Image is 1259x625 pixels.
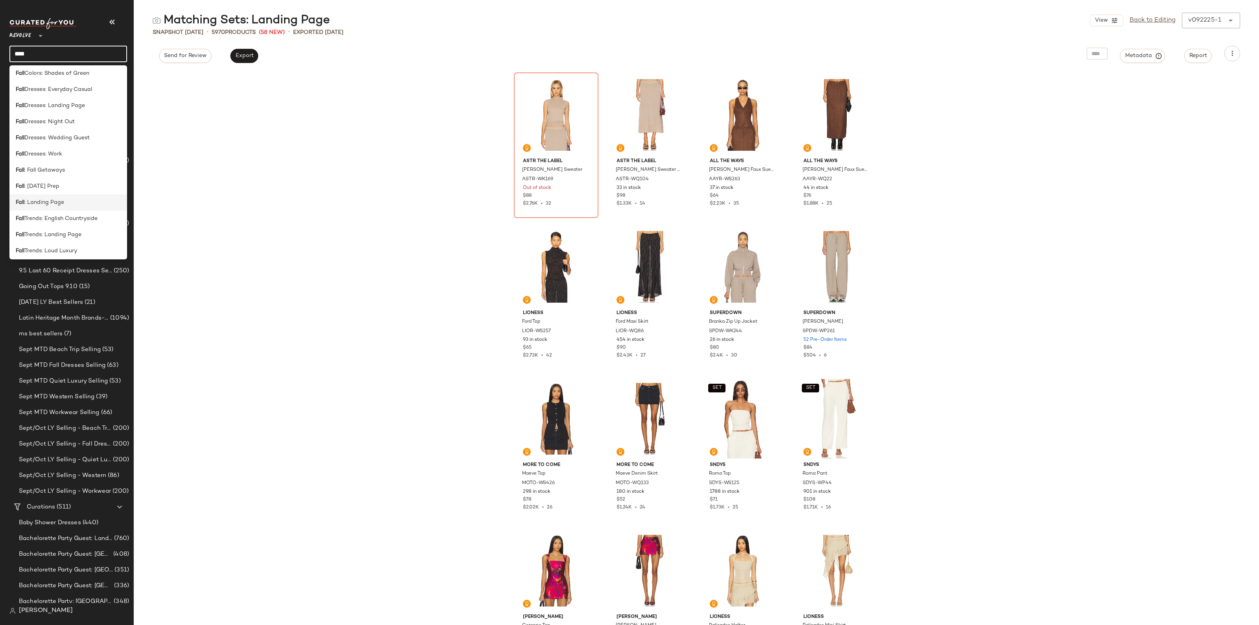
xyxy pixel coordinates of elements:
[617,505,632,510] span: $1.24K
[547,505,552,510] span: 26
[710,158,776,165] span: ALL THE WAYS
[16,198,24,207] b: Fall
[19,518,81,527] span: Baby Shower Dresses
[803,318,843,325] span: [PERSON_NAME]
[111,440,129,449] span: (200)
[288,28,290,37] span: •
[703,379,783,459] img: SDYS-WS125_V1.jpg
[19,408,100,417] span: Sept MTD Workwear Selling
[725,505,733,510] span: •
[538,201,546,206] span: •
[78,282,90,291] span: (15)
[610,75,689,155] img: ASTR-WQ104_V1.jpg
[19,487,111,496] span: Sept/Oct LY Selling - Workwear
[632,201,640,206] span: •
[113,534,129,543] span: (760)
[24,214,98,223] span: Trends: English Countryside
[711,298,716,302] img: svg%3e
[797,379,876,459] img: SDYS-WP44_V1.jpg
[19,440,111,449] span: Sept/Oct LY Selling - Fall Dresses
[24,166,65,174] span: : Fall Getaways
[803,344,812,351] span: $84
[108,377,121,386] span: (53)
[153,13,330,28] div: Matching Sets: Landing Page
[9,18,76,29] img: cfy_white_logo.C9jOOHJF.svg
[212,30,225,35] span: 5970
[212,28,256,37] div: Products
[112,597,129,606] span: (348)
[24,118,75,126] span: Dresses: Night Out
[618,146,623,150] img: svg%3e
[819,201,827,206] span: •
[517,227,596,307] img: LIOR-WS257_V1.jpg
[802,384,819,392] button: SET
[259,28,285,37] span: (58 New)
[703,531,783,610] img: LIOR-WS152_V1.jpg
[19,282,78,291] span: Going Out Tops 9.10
[710,192,719,200] span: $64
[83,298,95,307] span: (21)
[55,503,71,512] span: (511)
[616,480,649,487] span: MOTO-WQ133
[16,247,24,255] b: Fall
[16,85,24,94] b: Fall
[710,505,725,510] span: $1.73K
[1189,53,1207,59] span: Report
[803,185,829,192] span: 44 in stock
[19,581,113,590] span: Bachelorette Party Guest: [GEOGRAPHIC_DATA]
[524,146,529,150] img: svg%3e
[723,353,731,358] span: •
[24,134,90,142] span: Dresses: Wedding Guest
[94,392,107,401] span: (39)
[523,185,551,192] span: Out of stock
[709,318,757,325] span: Branka Zip Up Jacket
[517,531,596,610] img: AMAN-WS1125_V1.jpg
[24,182,59,190] span: : [DATE] Prep
[19,377,108,386] span: Sept MTD Quiet Luxury Selling
[617,158,683,165] span: ASTR the Label
[803,462,870,469] span: SNDYS
[617,201,632,206] span: $1.33K
[710,462,776,469] span: SNDYS
[19,606,73,616] span: [PERSON_NAME]
[710,337,734,344] span: 26 in stock
[19,266,112,276] span: 9.5 Last 60 Receipt Dresses Selling
[16,214,24,223] b: Fall
[803,505,818,510] span: $1.71K
[522,176,553,183] span: ASTR-WK169
[524,298,529,302] img: svg%3e
[616,318,648,325] span: Ford Maxi Skirt
[164,53,207,59] span: Send for Review
[101,345,114,354] span: (53)
[19,361,105,370] span: Sept MTD Fall Dresses Selling
[105,361,118,370] span: (63)
[610,227,689,307] img: LIOR-WQ86_V1.jpg
[709,470,731,477] span: Roma Top
[538,353,546,358] span: •
[703,227,783,307] img: SPDW-WK244_V1.jpg
[27,503,55,512] span: Curations
[19,550,112,559] span: Bachelorette Party Guest: [GEOGRAPHIC_DATA]
[711,449,716,454] img: svg%3e
[1094,17,1108,24] span: View
[641,353,646,358] span: 27
[709,166,775,174] span: [PERSON_NAME] Faux Suede Vest
[111,455,129,464] span: (200)
[523,614,589,621] span: [PERSON_NAME]
[522,318,540,325] span: Ford Top
[24,150,62,158] span: Dresses: Work
[803,480,832,487] span: SDYS-WP44
[618,449,623,454] img: svg%3e
[523,158,589,165] span: ASTR the Label
[617,310,683,317] span: LIONESS
[522,480,555,487] span: MOTO-WS426
[640,201,645,206] span: 14
[19,298,83,307] span: [DATE] LY Best Sellers
[617,614,683,621] span: [PERSON_NAME]
[546,353,552,358] span: 42
[523,462,589,469] span: MORE TO COME
[524,601,529,606] img: svg%3e
[617,337,644,344] span: 454 in stock
[524,449,529,454] img: svg%3e
[803,488,831,496] span: 901 in stock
